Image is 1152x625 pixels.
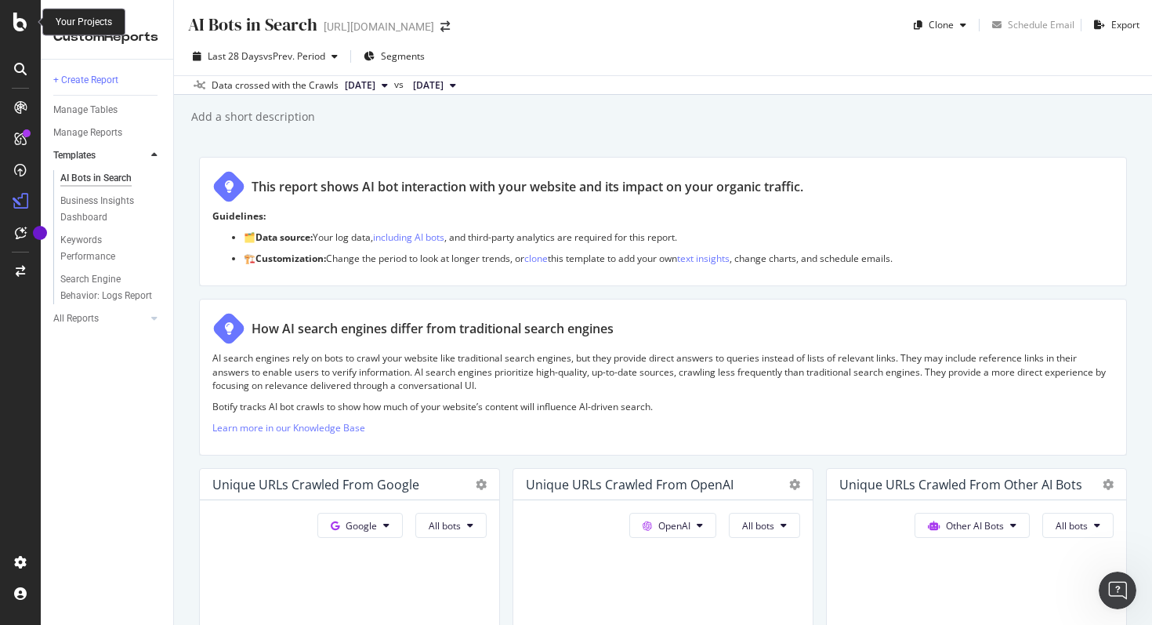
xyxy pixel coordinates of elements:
[1088,13,1139,38] button: Export
[658,519,690,532] span: OpenAI
[53,72,162,89] a: + Create Report
[345,78,375,93] span: 2025 Jul. 26th
[839,477,1082,492] div: Unique URLs Crawled from Other AI Bots
[53,72,118,89] div: + Create Report
[244,252,1114,265] p: 🏗️ Change the period to look at longer trends, or this template to add your own , change charts, ...
[56,16,112,29] div: Your Projects
[255,231,313,244] strong: Data source:
[381,49,425,63] span: Segments
[53,102,118,118] div: Manage Tables
[407,76,462,95] button: [DATE]
[346,519,377,532] span: Google
[212,209,266,223] strong: Guidelines:
[212,421,365,434] a: Learn more in our Knowledge Base
[190,109,315,125] div: Add a short description
[429,519,461,532] span: All bots
[317,513,403,538] button: Google
[187,13,317,37] div: AI Bots in Search
[60,232,148,265] div: Keywords Performance
[60,170,132,187] div: AI Bots in Search
[244,231,1114,244] p: 🗂️ Your log data, , and third-party analytics are required for this report.
[357,44,431,69] button: Segments
[53,125,162,141] a: Manage Reports
[324,19,434,35] div: [URL][DOMAIN_NAME]
[252,178,803,196] div: This report shows AI bot interaction with your website and its impact on your organic traffic.
[263,49,325,63] span: vs Prev. Period
[53,125,122,141] div: Manage Reports
[53,311,99,327] div: All Reports
[199,299,1127,456] div: How AI search engines differ from traditional search enginesAI search engines rely on bots to cra...
[907,13,973,38] button: Clone
[1099,572,1136,609] iframe: Intercom live chat
[53,147,96,164] div: Templates
[199,157,1127,286] div: This report shows AI bot interaction with your website and its impact on your organic traffic.Gui...
[1111,18,1139,31] div: Export
[1008,18,1074,31] div: Schedule Email
[53,147,147,164] a: Templates
[60,170,162,187] a: AI Bots in Search
[629,513,716,538] button: OpenAI
[677,252,730,265] a: text insights
[212,351,1114,391] p: AI search engines rely on bots to crawl your website like traditional search engines, but they pr...
[60,193,150,226] div: Business Insights Dashboard
[60,271,153,304] div: Search Engine Behavior: Logs Report
[524,252,548,265] a: clone
[1042,513,1114,538] button: All bots
[946,519,1004,532] span: Other AI Bots
[255,252,326,265] strong: Customization:
[1056,519,1088,532] span: All bots
[413,78,444,93] span: 2025 Jun. 28th
[208,49,263,63] span: Last 28 Days
[339,76,394,95] button: [DATE]
[60,232,162,265] a: Keywords Performance
[986,13,1074,38] button: Schedule Email
[212,400,1114,413] p: Botify tracks AI bot crawls to show how much of your website’s content will influence AI-driven s...
[915,513,1030,538] button: Other AI Bots
[742,519,774,532] span: All bots
[33,226,47,240] div: Tooltip anchor
[53,102,162,118] a: Manage Tables
[729,513,800,538] button: All bots
[440,21,450,32] div: arrow-right-arrow-left
[53,28,161,46] div: CustomReports
[526,477,734,492] div: Unique URLs Crawled from OpenAI
[929,18,954,31] div: Clone
[252,320,614,338] div: How AI search engines differ from traditional search engines
[415,513,487,538] button: All bots
[60,271,162,304] a: Search Engine Behavior: Logs Report
[60,193,162,226] a: Business Insights Dashboard
[212,78,339,93] div: Data crossed with the Crawls
[373,231,444,244] a: including AI bots
[212,477,419,492] div: Unique URLs Crawled from Google
[53,311,147,327] a: All Reports
[394,78,407,92] span: vs
[187,44,344,69] button: Last 28 DaysvsPrev. Period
